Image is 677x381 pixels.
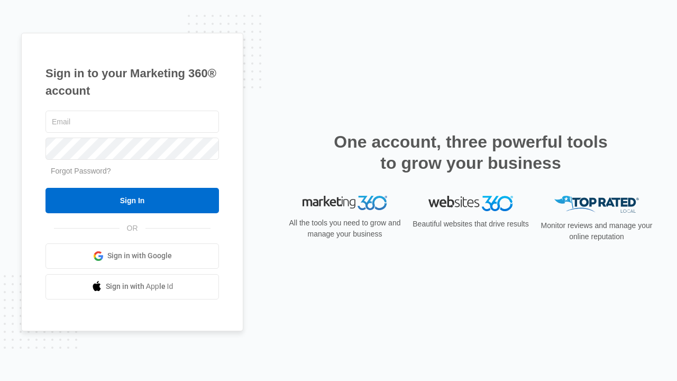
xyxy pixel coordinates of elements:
[286,217,404,240] p: All the tools you need to grow and manage your business
[45,65,219,99] h1: Sign in to your Marketing 360® account
[106,281,173,292] span: Sign in with Apple Id
[45,111,219,133] input: Email
[331,131,611,174] h2: One account, three powerful tools to grow your business
[45,188,219,213] input: Sign In
[45,243,219,269] a: Sign in with Google
[537,220,656,242] p: Monitor reviews and manage your online reputation
[554,196,639,213] img: Top Rated Local
[411,219,530,230] p: Beautiful websites that drive results
[303,196,387,211] img: Marketing 360
[428,196,513,211] img: Websites 360
[107,250,172,261] span: Sign in with Google
[45,274,219,300] a: Sign in with Apple Id
[120,223,145,234] span: OR
[51,167,111,175] a: Forgot Password?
